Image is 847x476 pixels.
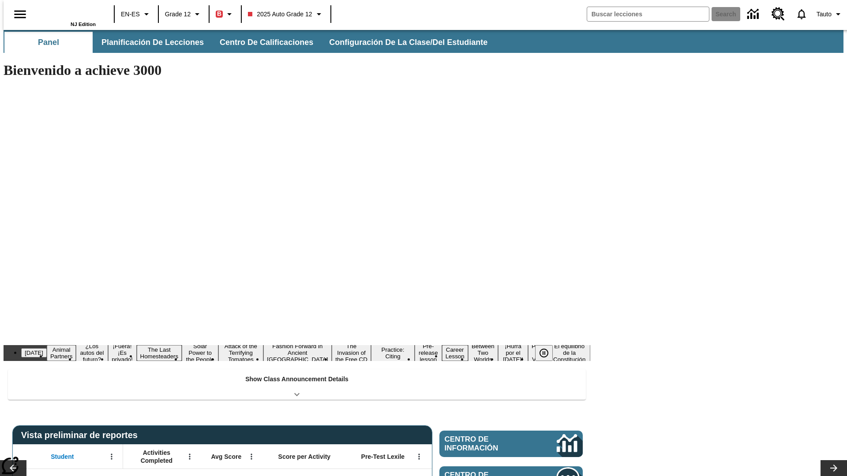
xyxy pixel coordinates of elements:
[4,30,843,53] div: Subbarra de navegación
[212,6,238,22] button: Boost El color de la clase es rojo. Cambiar el color de la clase.
[442,345,468,361] button: Slide 12 Career Lesson
[548,342,590,364] button: Slide 16 El equilibrio de la Constitución
[821,460,847,476] button: Carrusel de lecciones, seguir
[439,431,583,457] a: Centro de información
[371,338,415,368] button: Slide 10 Mixed Practice: Citing Evidence
[182,342,218,364] button: Slide 6 Solar Power to the People
[4,32,495,53] div: Subbarra de navegación
[535,345,553,361] button: Pausar
[415,342,442,364] button: Slide 11 Pre-release lesson
[71,22,96,27] span: NJ Edition
[76,342,108,364] button: Slide 3 ¿Los autos del futuro?
[278,453,331,461] span: Score per Activity
[211,453,241,461] span: Avg Score
[217,8,221,19] span: B
[127,449,186,465] span: Activities Completed
[21,430,142,440] span: Vista preliminar de reportes
[161,6,206,22] button: Grado: Grade 12, Elige un grado
[245,450,258,463] button: Abrir menú
[183,450,196,463] button: Abrir menú
[38,3,96,27] div: Portada
[263,342,332,364] button: Slide 8 Fashion Forward in Ancient Rome
[790,3,813,26] a: Notificaciones
[468,342,498,364] button: Slide 13 Between Two Worlds
[742,2,766,26] a: Centro de información
[587,7,709,21] input: search field
[322,32,495,53] button: Configuración de la clase/del estudiante
[117,6,155,22] button: Language: EN-ES, Selecciona un idioma
[137,345,182,361] button: Slide 5 The Last Homesteaders
[8,369,586,400] div: Show Class Announcement Details
[165,10,191,19] span: Grade 12
[47,345,76,361] button: Slide 2 Animal Partners
[94,32,211,53] button: Planificación de lecciones
[817,10,832,19] span: Tauto
[361,453,405,461] span: Pre-Test Lexile
[218,342,263,364] button: Slide 7 Attack of the Terrifying Tomatoes
[813,6,847,22] button: Perfil/Configuración
[213,32,320,53] button: Centro de calificaciones
[248,10,312,19] span: 2025 Auto Grade 12
[528,342,548,364] button: Slide 15 Point of View
[766,2,790,26] a: Centro de recursos, Se abrirá en una pestaña nueva.
[245,375,349,384] p: Show Class Announcement Details
[332,342,371,364] button: Slide 9 The Invasion of the Free CD
[7,1,33,27] button: Abrir el menú lateral
[4,32,93,53] button: Panel
[105,450,118,463] button: Abrir menú
[412,450,426,463] button: Abrir menú
[535,345,562,361] div: Pausar
[121,10,140,19] span: EN-ES
[498,342,528,364] button: Slide 14 ¡Hurra por el Día de la Constitución!
[51,453,74,461] span: Student
[108,342,137,364] button: Slide 4 ¡Fuera! ¡Es privado!
[445,435,527,453] span: Centro de información
[21,348,47,357] button: Slide 1 Día del Trabajo
[38,4,96,22] a: Portada
[4,62,590,78] h1: Bienvenido a achieve 3000
[244,6,327,22] button: Class: 2025 Auto Grade 12, Selecciona una clase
